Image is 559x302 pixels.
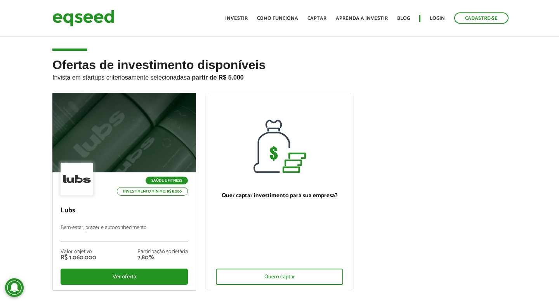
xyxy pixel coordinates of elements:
[307,16,326,21] a: Captar
[52,93,196,291] a: Saúde e Fitness Investimento mínimo: R$ 5.000 Lubs Bem-estar, prazer e autoconhecimento Valor obj...
[146,177,188,184] p: Saúde e Fitness
[187,74,244,81] strong: a partir de R$ 5.000
[216,192,343,199] p: Quer captar investimento para sua empresa?
[430,16,445,21] a: Login
[336,16,388,21] a: Aprenda a investir
[225,16,248,21] a: Investir
[61,269,188,285] div: Ver oferta
[137,249,188,255] div: Participação societária
[61,249,96,255] div: Valor objetivo
[397,16,410,21] a: Blog
[454,12,509,24] a: Cadastre-se
[216,269,343,285] div: Quero captar
[52,58,507,93] h2: Ofertas de investimento disponíveis
[61,207,188,215] p: Lubs
[137,255,188,261] div: 7,80%
[61,255,96,261] div: R$ 1.060.000
[61,225,188,241] p: Bem-estar, prazer e autoconhecimento
[117,187,188,196] p: Investimento mínimo: R$ 5.000
[208,93,351,291] a: Quer captar investimento para sua empresa? Quero captar
[257,16,298,21] a: Como funciona
[52,72,507,81] p: Invista em startups criteriosamente selecionadas
[52,8,115,28] img: EqSeed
